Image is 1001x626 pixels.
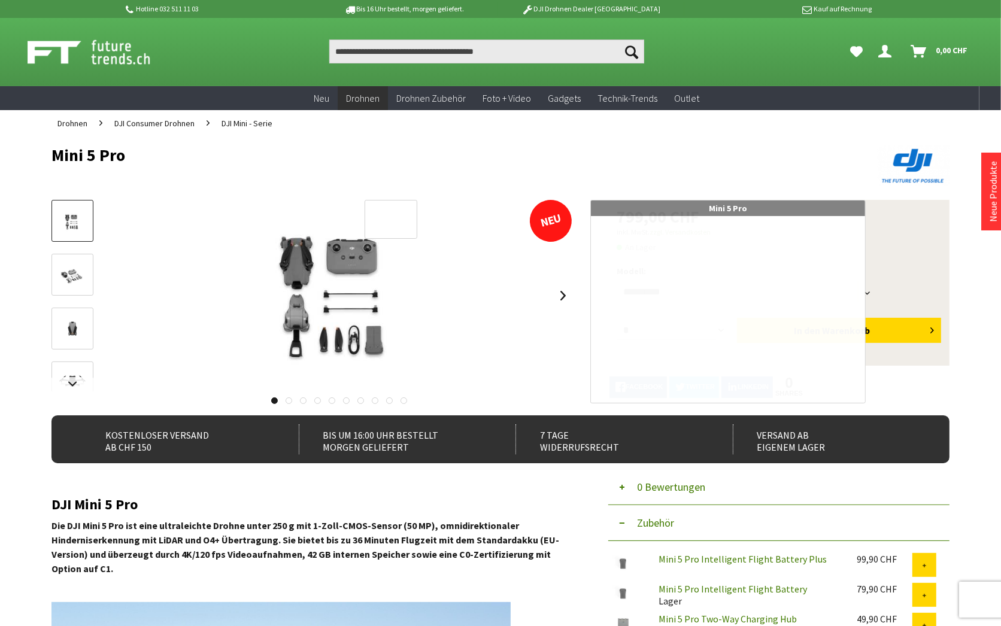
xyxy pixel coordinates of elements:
[936,41,967,60] span: 0,00 CHF
[608,583,638,603] img: Mini 5 Pro Intelligent Flight Battery
[666,86,708,111] a: Outlet
[474,86,539,111] a: Foto + Video
[396,92,466,104] span: Drohnen Zubehör
[498,2,684,16] p: DJI Drohnen Dealer [GEOGRAPHIC_DATA]
[299,424,490,454] div: Bis um 16:00 Uhr bestellt Morgen geliefert
[310,2,497,16] p: Bis 16 Uhr bestellt, morgen geliefert.
[608,469,950,505] button: 0 Bewertungen
[346,92,380,104] span: Drohnen
[857,613,912,625] div: 49,90 CHF
[51,110,93,136] a: Drohnen
[659,583,807,595] a: Mini 5 Pro Intelligent Flight Battery
[216,110,278,136] a: DJI Mini - Serie
[329,39,644,63] input: Produkt, Marke, Kategorie, EAN, Artikelnummer…
[548,92,581,104] span: Gadgets
[906,39,973,63] a: Warenkorb
[338,86,388,111] a: Drohnen
[857,553,912,565] div: 99,90 CHF
[28,37,177,67] img: Shop Futuretrends - zur Startseite wechseln
[51,146,770,164] h1: Mini 5 Pro
[589,86,666,111] a: Technik-Trends
[195,200,483,391] img: Mini 5 Pro
[684,2,871,16] p: Kauf auf Rechnung
[987,161,999,222] a: Neue Produkte
[314,92,329,104] span: Neu
[608,553,638,573] img: Mini 5 Pro Intelligent Flight Battery Plus
[857,583,912,595] div: 79,90 CHF
[674,92,699,104] span: Outlet
[222,118,272,129] span: DJI Mini - Serie
[539,86,589,111] a: Gadgets
[57,118,87,129] span: Drohnen
[659,613,797,625] a: Mini 5 Pro Two-Way Charging Hub
[878,146,950,186] img: DJI
[81,424,272,454] div: Kostenloser Versand ab CHF 150
[659,553,827,565] a: Mini 5 Pro Intelligent Flight Battery Plus
[733,424,924,454] div: Versand ab eigenem Lager
[388,86,474,111] a: Drohnen Zubehör
[51,519,559,575] strong: Die DJI Mini 5 Pro ist eine ultraleichte Drohne unter 250 g mit 1-Zoll-CMOS-Sensor (50 MP), omnid...
[305,86,338,111] a: Neu
[649,583,847,607] div: Lager
[873,39,901,63] a: Dein Konto
[619,39,644,63] button: Suchen
[597,92,657,104] span: Technik-Trends
[608,505,950,541] button: Zubehör
[108,110,201,136] a: DJI Consumer Drohnen
[55,210,90,233] img: Vorschau: Mini 5 Pro
[844,39,869,63] a: Meine Favoriten
[114,118,195,129] span: DJI Consumer Drohnen
[709,203,747,214] span: Mini 5 Pro
[123,2,310,16] p: Hotline 032 511 11 03
[483,92,531,104] span: Foto + Video
[51,497,572,512] h2: DJI Mini 5 Pro
[515,424,706,454] div: 7 Tage Widerrufsrecht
